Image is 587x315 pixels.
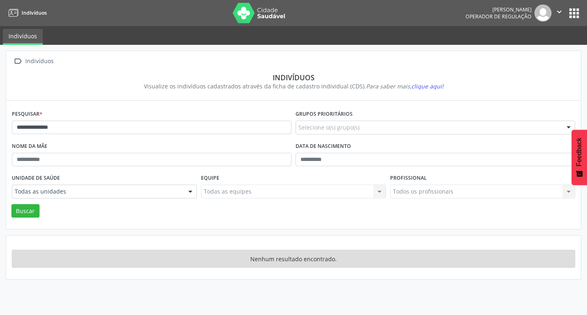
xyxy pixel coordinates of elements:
[567,6,581,20] button: apps
[296,140,351,153] label: Data de nascimento
[411,82,444,90] span: clique aqui!
[12,55,55,67] a:  Indivíduos
[466,6,532,13] div: [PERSON_NAME]
[572,130,587,185] button: Feedback - Mostrar pesquisa
[6,6,47,20] a: Indivíduos
[12,172,60,185] label: Unidade de saúde
[201,172,219,185] label: Equipe
[12,55,24,67] i: 
[24,55,55,67] div: Indivíduos
[366,82,444,90] i: Para saber mais,
[390,172,427,185] label: Profissional
[12,140,47,153] label: Nome da mãe
[466,13,532,20] span: Operador de regulação
[552,4,567,22] button: 
[18,73,569,82] div: Indivíduos
[22,9,47,16] span: Indivíduos
[3,29,43,45] a: Indivíduos
[555,7,564,16] i: 
[12,108,42,121] label: Pesquisar
[576,138,583,166] span: Feedback
[15,187,180,196] span: Todas as unidades
[12,250,575,268] div: Nenhum resultado encontrado.
[11,204,40,218] button: Buscar
[298,123,360,132] span: Selecione o(s) grupo(s)
[534,4,552,22] img: img
[18,82,569,90] div: Visualize os indivíduos cadastrados através da ficha de cadastro individual (CDS).
[296,108,353,121] label: Grupos prioritários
